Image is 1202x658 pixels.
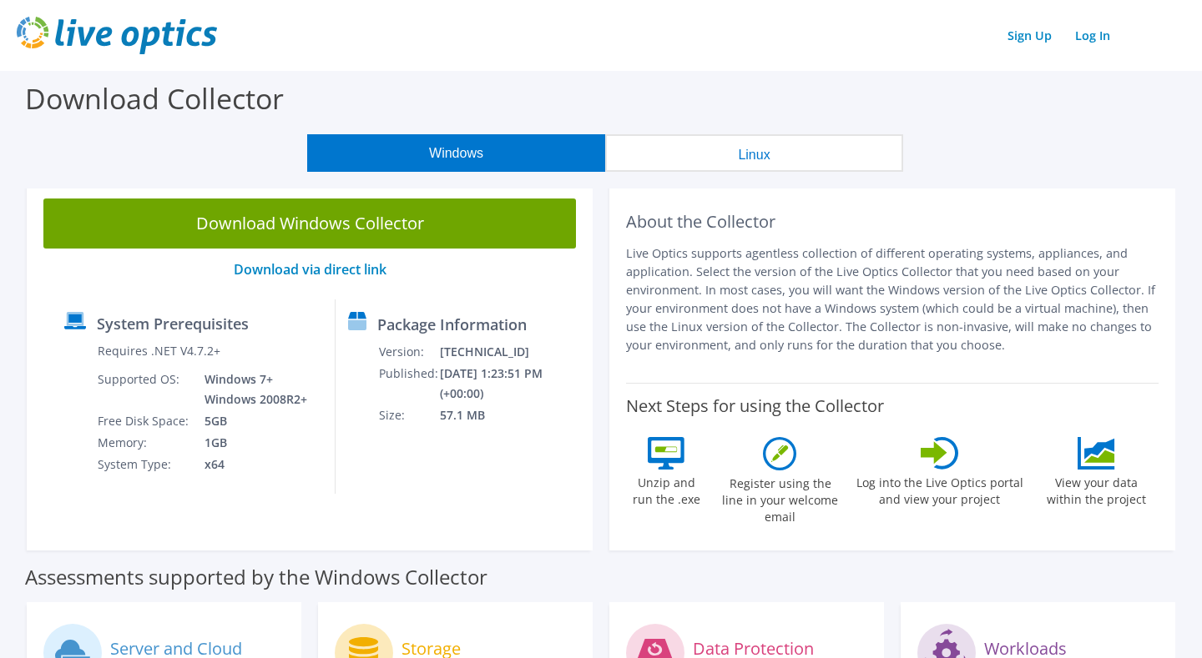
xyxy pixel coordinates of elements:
[25,569,487,585] label: Assessments supported by the Windows Collector
[25,79,284,118] label: Download Collector
[377,316,527,333] label: Package Information
[97,369,192,410] td: Supported OS:
[626,244,1159,354] p: Live Optics supports agentless collection of different operating systems, appliances, and applica...
[307,134,605,172] button: Windows
[439,404,585,426] td: 57.1 MB
[984,640,1067,657] label: Workloads
[999,23,1060,48] a: Sign Up
[110,640,242,657] label: Server and Cloud
[192,410,311,432] td: 5GB
[97,454,192,475] td: System Type:
[192,454,311,475] td: x64
[1037,470,1157,508] label: View your data within the project
[192,369,311,410] td: Windows 7+ Windows 2008R2+
[97,410,192,432] td: Free Disk Space:
[605,134,903,172] button: Linux
[718,470,843,525] label: Register using the line in your welcome email
[378,363,439,404] td: Published:
[97,432,192,454] td: Memory:
[402,640,461,657] label: Storage
[17,17,217,54] img: live_optics_svg.svg
[439,363,585,404] td: [DATE] 1:23:51 PM (+00:00)
[192,432,311,454] td: 1GB
[626,212,1159,232] h2: About the Collector
[856,470,1024,508] label: Log into the Live Optics portal and view your project
[98,343,220,359] label: Requires .NET V4.7.2+
[626,396,884,416] label: Next Steps for using the Collector
[1067,23,1119,48] a: Log In
[629,470,705,508] label: Unzip and run the .exe
[439,341,585,363] td: [TECHNICAL_ID]
[693,640,814,657] label: Data Protection
[378,341,439,363] td: Version:
[43,198,576,249] a: Download Windows Collector
[378,404,439,426] td: Size:
[97,315,249,332] label: System Prerequisites
[234,260,386,279] a: Download via direct link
